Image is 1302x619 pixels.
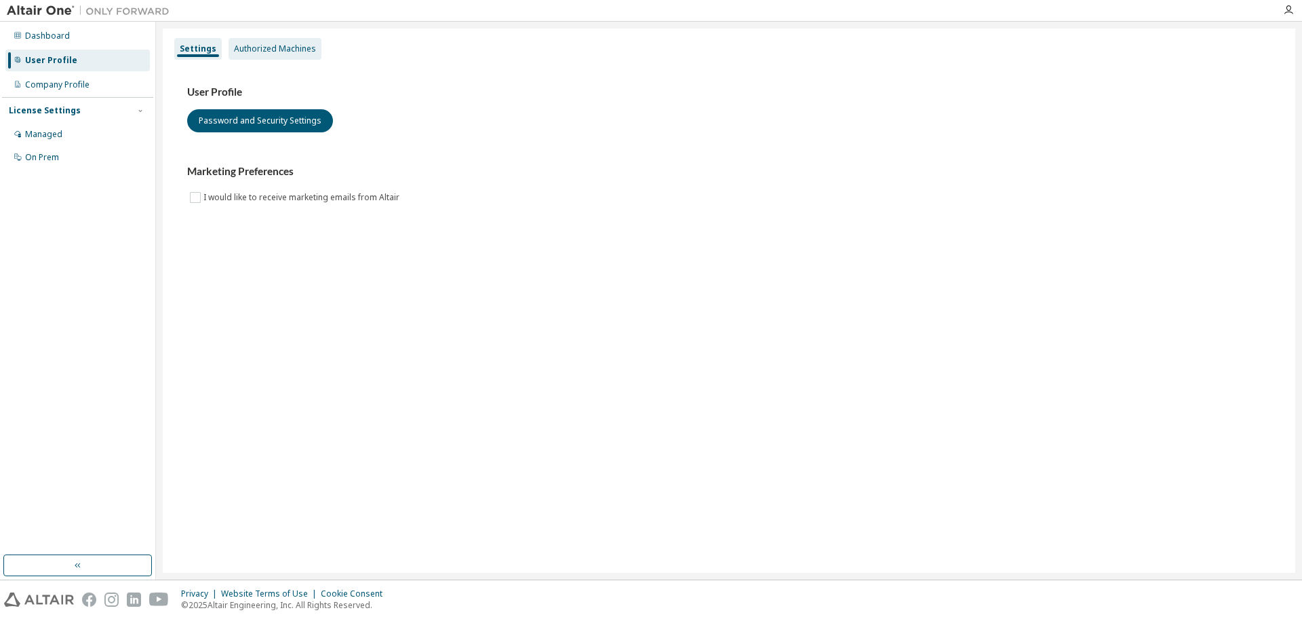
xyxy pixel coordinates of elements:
div: Privacy [181,588,221,599]
button: Password and Security Settings [187,109,333,132]
div: Cookie Consent [321,588,391,599]
img: instagram.svg [104,593,119,607]
div: Company Profile [25,79,90,90]
img: facebook.svg [82,593,96,607]
h3: User Profile [187,86,1271,99]
img: altair_logo.svg [4,593,74,607]
h3: Marketing Preferences [187,165,1271,179]
div: User Profile [25,55,77,66]
img: Altair One [7,4,176,18]
div: License Settings [9,105,81,116]
div: Settings [180,43,216,54]
div: Dashboard [25,31,70,41]
div: Authorized Machines [234,43,316,54]
label: I would like to receive marketing emails from Altair [203,189,402,206]
div: Website Terms of Use [221,588,321,599]
img: linkedin.svg [127,593,141,607]
p: © 2025 Altair Engineering, Inc. All Rights Reserved. [181,599,391,611]
div: Managed [25,129,62,140]
div: On Prem [25,152,59,163]
img: youtube.svg [149,593,169,607]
